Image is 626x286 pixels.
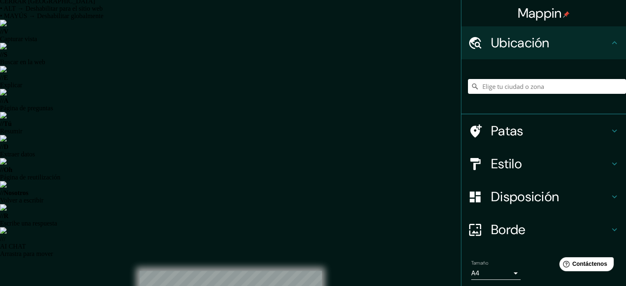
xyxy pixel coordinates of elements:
[471,269,479,277] font: A4
[4,212,9,219] font: R
[4,189,28,196] font: Nosotros
[4,120,12,127] font: Tú
[4,51,7,58] font: S
[4,235,5,242] font: /
[4,166,12,173] font: Oh
[4,97,9,104] font: A
[553,254,617,277] iframe: Lanzador de widgets de ayuda
[471,267,521,280] div: A4
[4,28,9,35] font: V
[4,143,9,150] font: D
[4,74,8,81] font: E
[471,260,488,266] font: Tamaño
